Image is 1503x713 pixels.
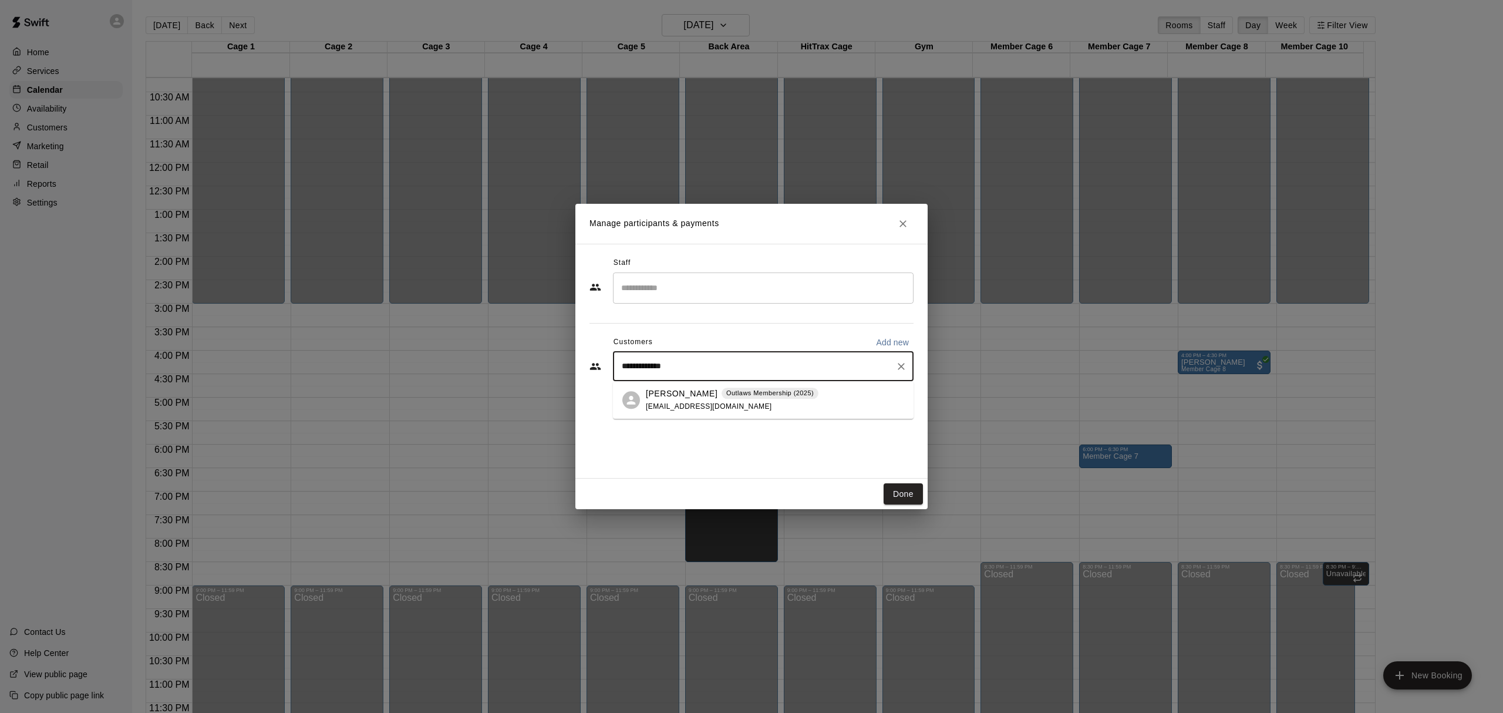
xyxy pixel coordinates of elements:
div: James Marshall [622,391,640,409]
p: Outlaws Membership (2025) [726,388,814,398]
p: [PERSON_NAME] [646,388,717,400]
div: Search staff [613,273,914,304]
p: Manage participants & payments [589,217,719,230]
span: Customers [614,333,653,352]
svg: Customers [589,361,601,372]
button: Clear [893,358,909,375]
div: Start typing to search customers... [613,352,914,381]
svg: Staff [589,281,601,293]
button: Close [892,213,914,234]
button: Add new [871,333,914,352]
span: [EMAIL_ADDRESS][DOMAIN_NAME] [646,402,772,411]
p: Add new [876,337,909,348]
span: Staff [614,254,631,273]
button: Done [884,483,923,505]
